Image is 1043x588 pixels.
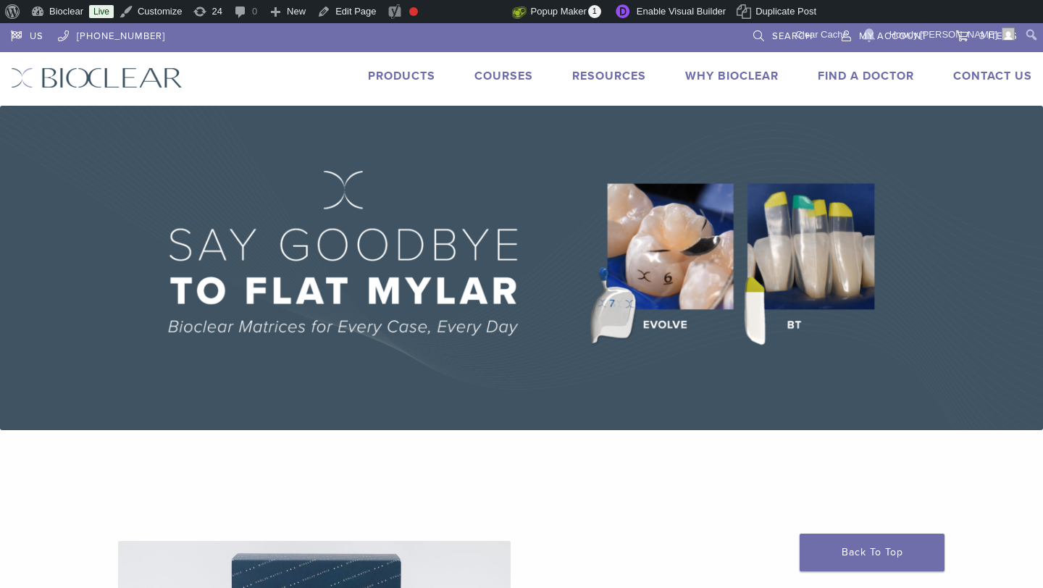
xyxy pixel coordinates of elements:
a: [PHONE_NUMBER] [58,23,165,45]
a: Why Bioclear [685,69,779,83]
a: Courses [474,69,533,83]
span: 1 [588,5,601,18]
a: Find A Doctor [818,69,914,83]
a: Contact Us [953,69,1032,83]
div: Focus keyphrase not set [409,7,418,16]
a: Live [89,5,114,18]
img: Bioclear [11,67,183,88]
a: US [11,23,43,45]
a: Howdy, [884,23,1021,46]
span: Search [772,30,813,42]
a: Resources [572,69,646,83]
a: Products [368,69,435,83]
img: Views over 48 hours. Click for more Jetpack Stats. [431,4,512,21]
a: Back To Top [800,534,944,571]
a: Search [753,23,813,45]
a: Clear Cache [790,23,853,46]
span: [PERSON_NAME] [920,29,997,40]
